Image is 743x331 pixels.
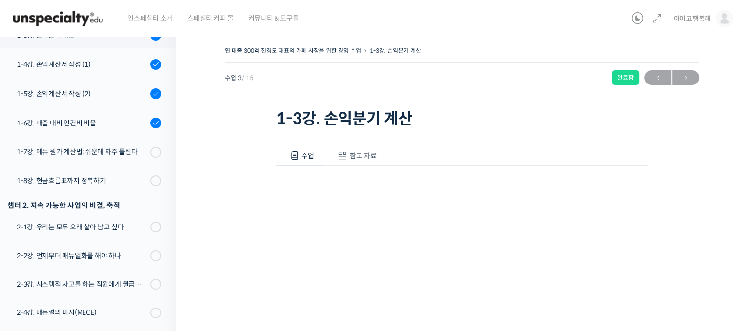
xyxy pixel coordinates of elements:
div: 1-5강. 손익계산서 작성 (2) [17,88,148,99]
div: 1-7강. 메뉴 원가 계산법: 쉬운데 자주 틀린다 [17,146,148,157]
div: 완료함 [612,70,639,85]
a: 1-3강. 손익분기 계산 [370,47,421,54]
div: 1-4강. 손익계산서 작성 (1) [17,59,148,70]
span: 참고 자료 [350,151,377,160]
div: 챕터 2. 지속 가능한 사업의 비결, 축적 [7,199,161,212]
span: 설정 [151,265,163,272]
div: 2-4강. 매뉴얼의 미시(MECE) [17,307,148,318]
a: 홈 [3,250,64,274]
span: / 15 [242,74,254,82]
h1: 1-3강. 손익분기 계산 [276,109,648,128]
div: 1-6강. 매출 대비 인건비 비율 [17,118,148,128]
a: 설정 [126,250,188,274]
span: ← [644,71,671,84]
span: 대화 [89,265,101,273]
div: 1-8강. 현금흐름표까지 정복하기 [17,175,148,186]
a: ←이전 [644,70,671,85]
a: 대화 [64,250,126,274]
a: 다음→ [672,70,699,85]
a: 연 매출 300억 진경도 대표의 카페 사장을 위한 경영 수업 [225,47,361,54]
span: 수업 3 [225,75,254,81]
div: 2-2강. 언제부터 매뉴얼화를 해야 하나 [17,250,148,261]
span: 아이고행복해 [673,14,711,23]
div: 2-3강. 시스템적 사고를 하는 직원에게 월급을 더 줘야 하는 이유 [17,279,148,290]
span: → [672,71,699,84]
span: 수업 [301,151,314,160]
div: 2-1강. 우리는 모두 오래 살아 남고 싶다 [17,222,148,232]
span: 홈 [31,265,37,272]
